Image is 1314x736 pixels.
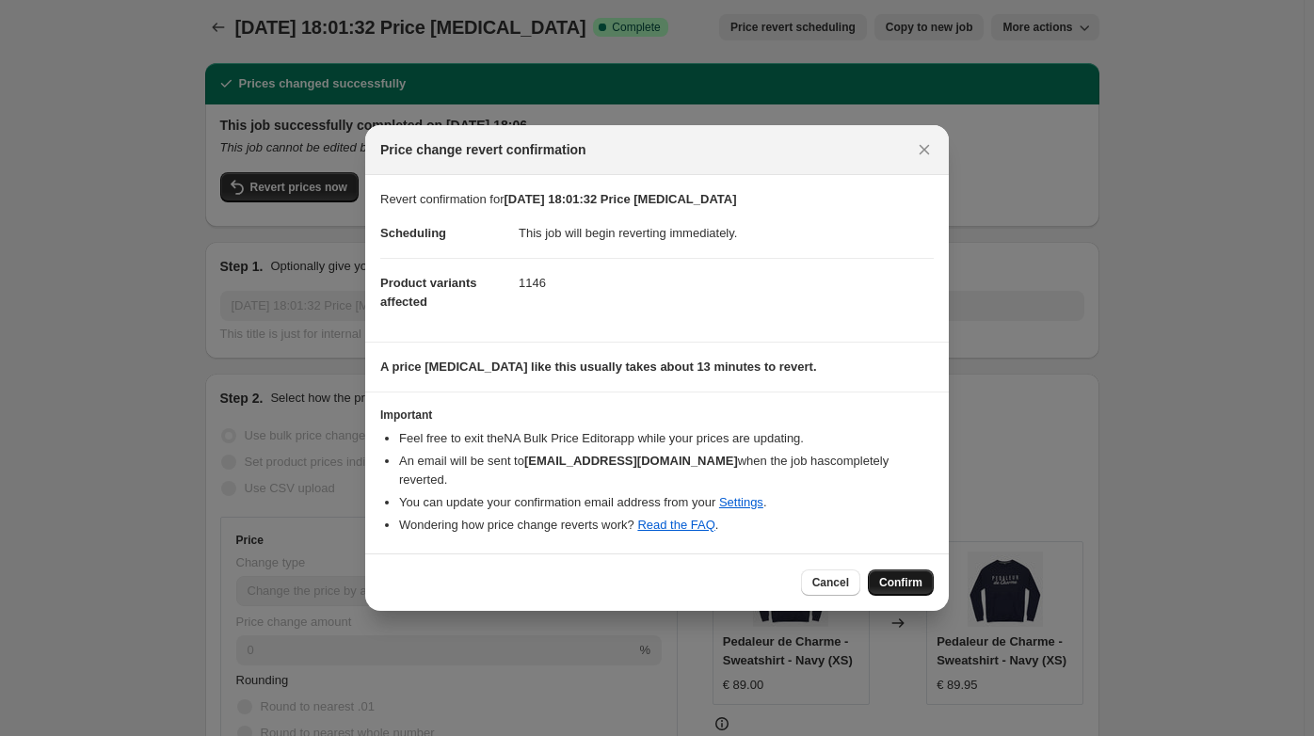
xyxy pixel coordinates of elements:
[879,575,922,590] span: Confirm
[380,408,934,423] h3: Important
[868,569,934,596] button: Confirm
[399,516,934,535] li: Wondering how price change reverts work? .
[524,454,738,468] b: [EMAIL_ADDRESS][DOMAIN_NAME]
[380,276,477,309] span: Product variants affected
[519,209,934,258] dd: This job will begin reverting immediately.
[719,495,763,509] a: Settings
[399,493,934,512] li: You can update your confirmation email address from your .
[380,360,817,374] b: A price [MEDICAL_DATA] like this usually takes about 13 minutes to revert.
[637,518,714,532] a: Read the FAQ
[505,192,737,206] b: [DATE] 18:01:32 Price [MEDICAL_DATA]
[399,429,934,448] li: Feel free to exit the NA Bulk Price Editor app while your prices are updating.
[801,569,860,596] button: Cancel
[911,136,937,163] button: Close
[812,575,849,590] span: Cancel
[399,452,934,489] li: An email will be sent to when the job has completely reverted .
[380,190,934,209] p: Revert confirmation for
[380,226,446,240] span: Scheduling
[380,140,586,159] span: Price change revert confirmation
[519,258,934,308] dd: 1146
